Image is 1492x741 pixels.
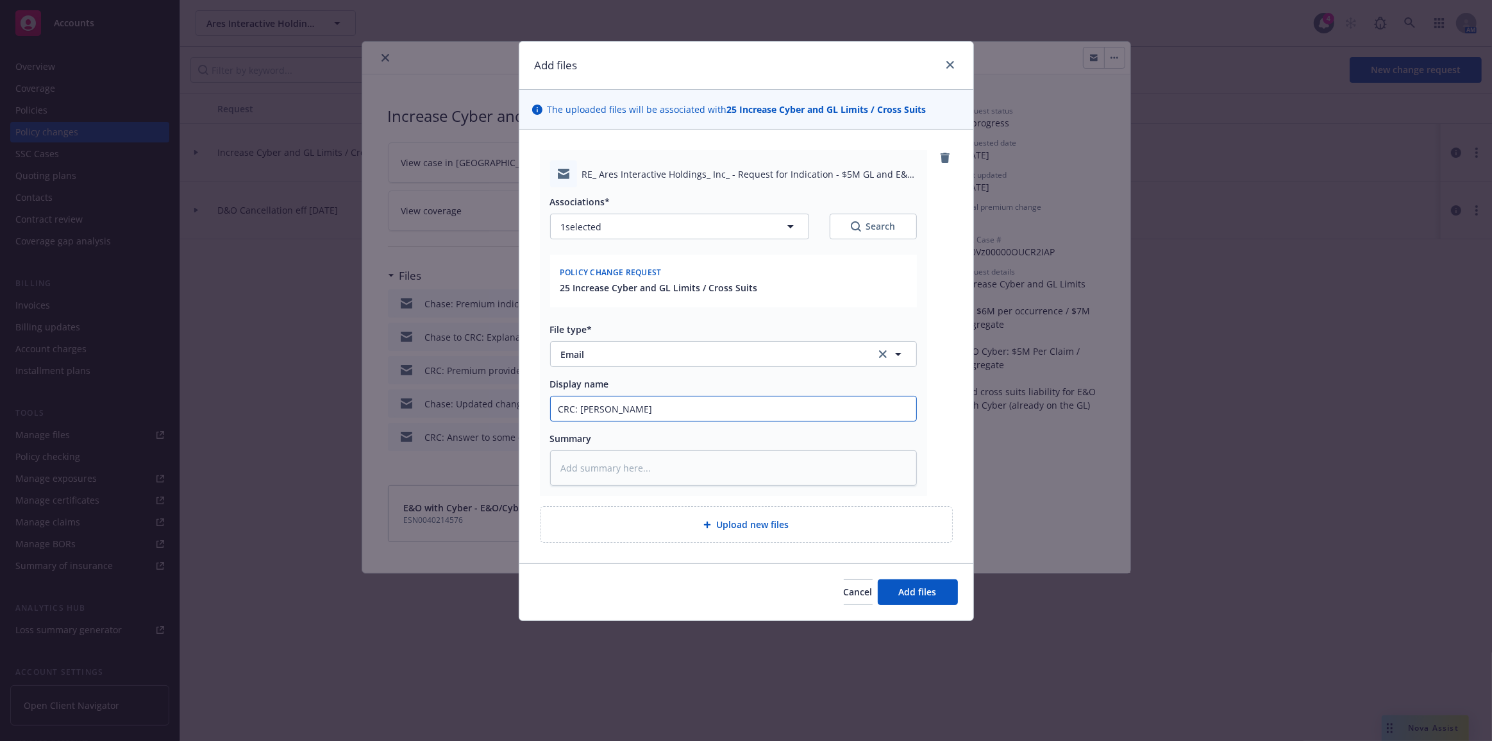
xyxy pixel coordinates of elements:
[550,341,917,367] button: Emailclear selection
[550,378,609,390] span: Display name
[560,281,758,294] button: 25 Increase Cyber and GL Limits / Cross Suits
[875,346,891,362] a: clear selection
[550,432,592,445] span: Summary
[561,348,858,361] span: Email
[550,323,592,336] span: File type*
[551,396,916,421] input: Add display name here...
